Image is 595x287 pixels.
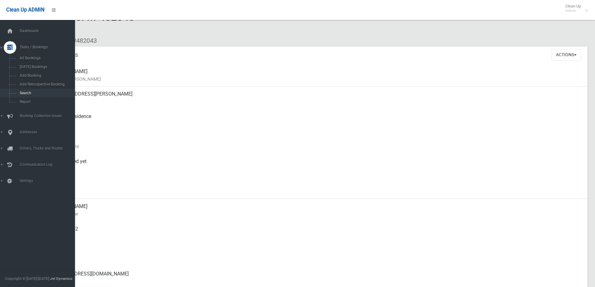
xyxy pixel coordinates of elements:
[50,221,583,244] div: 0430833882
[18,82,74,87] span: Add Retrospective Booking
[50,210,583,218] small: Contact Name
[50,199,583,221] div: [PERSON_NAME]
[18,146,80,151] span: Drivers, Trucks and Routes
[18,29,80,33] span: Dashboard
[50,109,583,131] div: Front of Residence
[50,120,583,128] small: Pickup Point
[50,255,583,263] small: Landline
[50,75,583,83] small: Name of [PERSON_NAME]
[50,188,583,195] small: Zone
[18,65,74,69] span: [DATE] Bookings
[50,143,583,150] small: Collection Date
[6,7,44,13] span: Clean Up ADMIN
[18,45,80,49] span: Tasks / Bookings
[50,87,583,109] div: [STREET_ADDRESS][PERSON_NAME]
[50,176,583,199] div: [DATE]
[50,276,72,281] strong: Jet Dynamics
[50,154,583,176] div: Not collected yet
[27,11,135,35] span: Booking No. M-482043
[18,162,80,167] span: Communication Log
[68,35,97,47] li: #482043
[50,244,583,266] div: None given
[50,233,583,240] small: Mobile
[18,114,80,118] span: Booking Collection Issues
[50,278,583,285] small: Email
[5,276,49,281] span: Copyright © [DATE]-[DATE]
[50,165,583,173] small: Collected At
[18,56,74,60] span: All Bookings
[50,64,583,87] div: [PERSON_NAME]
[18,91,74,95] span: Search
[50,98,583,105] small: Address
[551,49,581,61] button: Actions
[565,8,581,13] small: Admin
[18,130,80,134] span: Addresses
[50,131,583,154] div: [DATE]
[18,73,74,78] span: Add Booking
[18,100,74,104] span: Report
[18,179,80,183] span: Settings
[562,4,587,13] span: Clean Up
